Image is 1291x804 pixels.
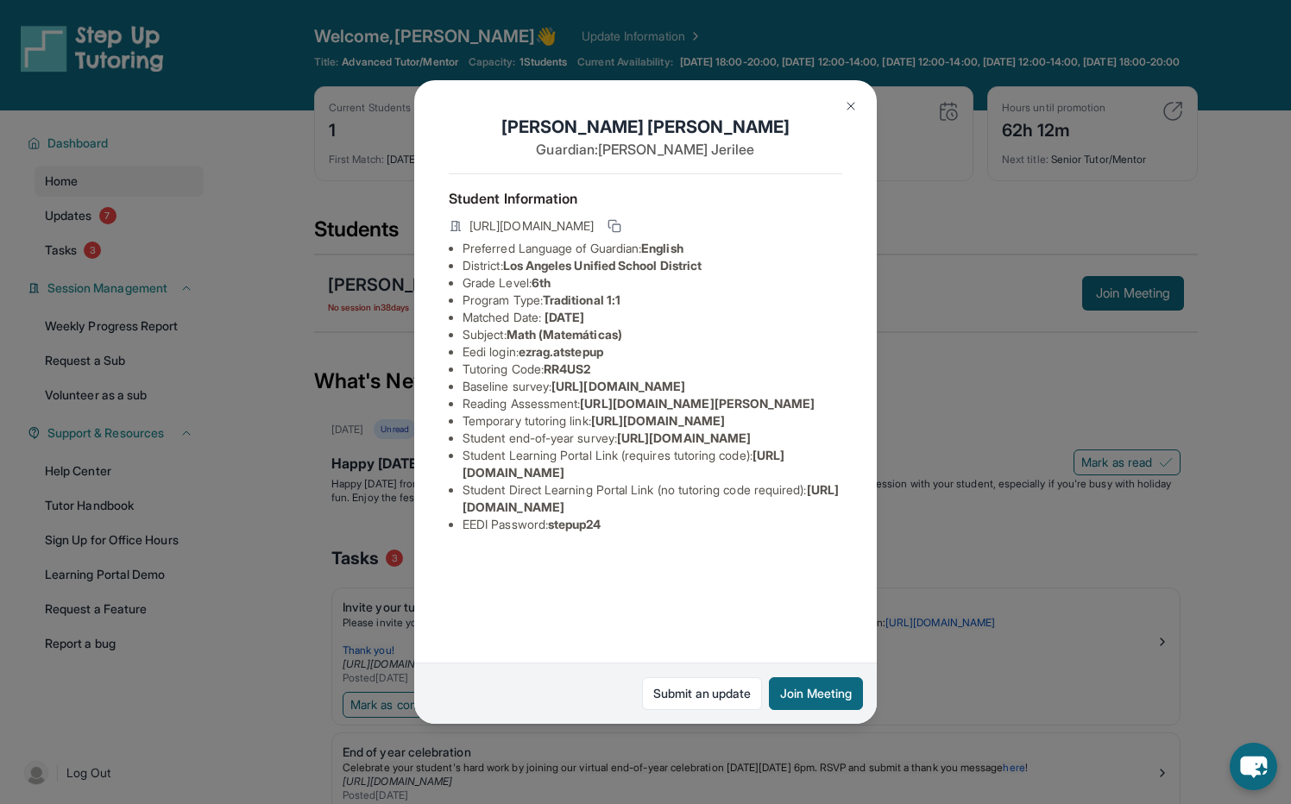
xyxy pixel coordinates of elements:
[463,481,842,516] li: Student Direct Learning Portal Link (no tutoring code required) :
[463,240,842,257] li: Preferred Language of Guardian:
[551,379,685,393] span: [URL][DOMAIN_NAME]
[543,292,620,307] span: Traditional 1:1
[463,309,842,326] li: Matched Date:
[503,258,702,273] span: Los Angeles Unified School District
[641,241,683,255] span: English
[463,516,842,533] li: EEDI Password :
[642,677,762,710] a: Submit an update
[507,327,622,342] span: Math (Matemáticas)
[463,326,842,343] li: Subject :
[548,517,601,531] span: stepup24
[469,217,594,235] span: [URL][DOMAIN_NAME]
[463,378,842,395] li: Baseline survey :
[463,447,842,481] li: Student Learning Portal Link (requires tutoring code) :
[463,361,842,378] li: Tutoring Code :
[1230,743,1277,790] button: chat-button
[519,344,603,359] span: ezrag.atstepup
[463,292,842,309] li: Program Type:
[545,310,584,324] span: [DATE]
[463,395,842,412] li: Reading Assessment :
[580,396,815,411] span: [URL][DOMAIN_NAME][PERSON_NAME]
[463,430,842,447] li: Student end-of-year survey :
[769,677,863,710] button: Join Meeting
[532,275,551,290] span: 6th
[617,430,751,445] span: [URL][DOMAIN_NAME]
[463,274,842,292] li: Grade Level:
[463,257,842,274] li: District:
[463,412,842,430] li: Temporary tutoring link :
[449,139,842,160] p: Guardian: [PERSON_NAME] Jerilee
[604,216,625,236] button: Copy link
[449,188,842,209] h4: Student Information
[463,343,842,361] li: Eedi login :
[591,413,725,428] span: [URL][DOMAIN_NAME]
[544,361,590,376] span: RR4US2
[449,115,842,139] h1: [PERSON_NAME] [PERSON_NAME]
[844,99,858,113] img: Close Icon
